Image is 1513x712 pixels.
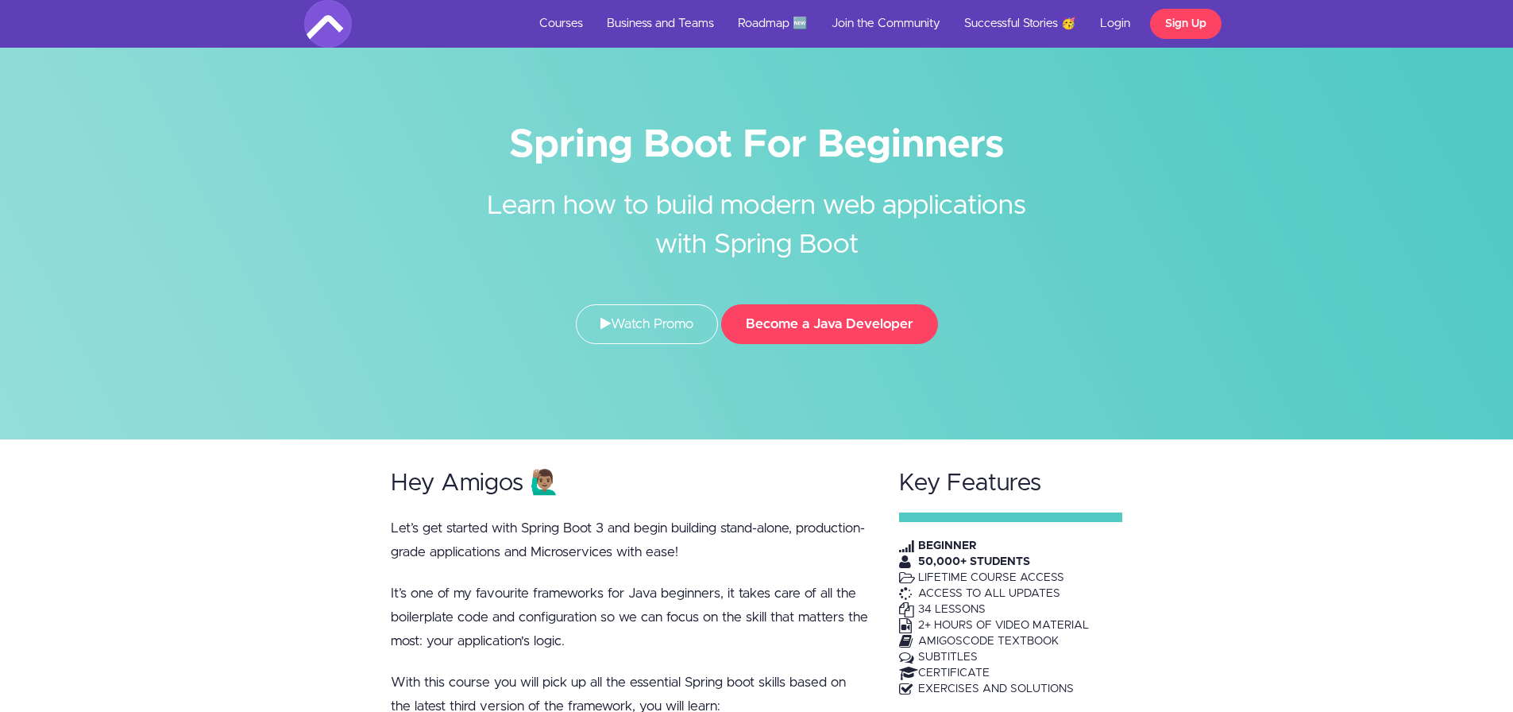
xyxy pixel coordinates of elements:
td: LIFETIME COURSE ACCESS [918,570,1089,586]
td: AMIGOSCODE TEXTBOOK [918,633,1089,649]
h2: Key Features [899,470,1123,497]
a: Sign Up [1150,9,1222,39]
a: Watch Promo [576,304,718,344]
h1: Spring Boot For Beginners [304,127,1210,163]
th: BEGINNER [918,538,1089,554]
td: ACCESS TO ALL UPDATES [918,586,1089,602]
h2: Hey Amigos 🙋🏽‍♂️ [391,470,869,497]
td: EXERCISES AND SOLUTIONS [918,681,1089,697]
th: 50,000+ STUDENTS [918,554,1089,570]
h2: Learn how to build modern web applications with Spring Boot [459,163,1055,265]
td: 2+ HOURS OF VIDEO MATERIAL [918,617,1089,633]
td: SUBTITLES [918,649,1089,665]
td: 34 LESSONS [918,602,1089,617]
p: It’s one of my favourite frameworks for Java beginners, it takes care of all the boilerplate code... [391,582,869,653]
p: Let’s get started with Spring Boot 3 and begin building stand-alone, production-grade application... [391,517,869,564]
button: Become a Java Developer [721,304,938,344]
td: CERTIFICATE [918,665,1089,681]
